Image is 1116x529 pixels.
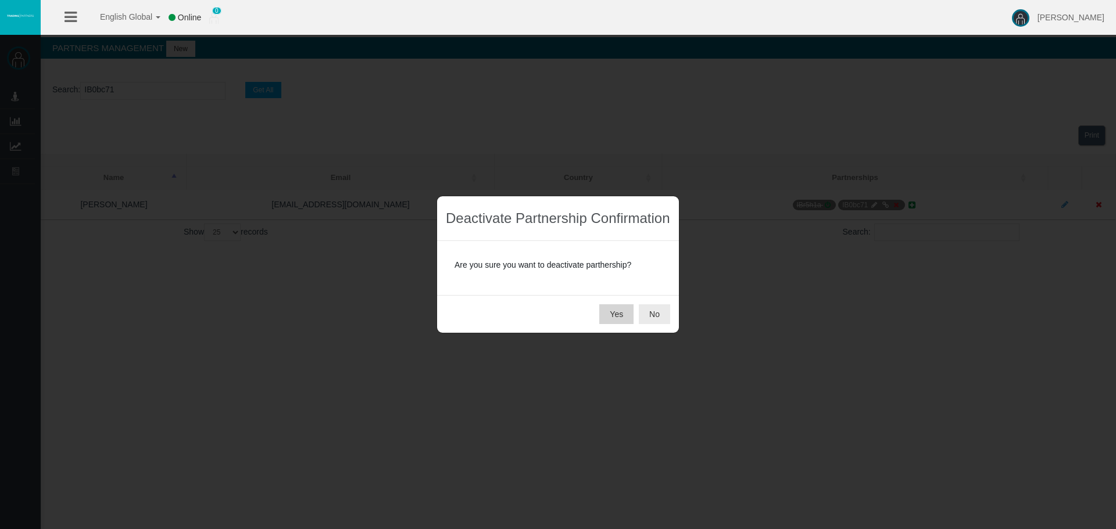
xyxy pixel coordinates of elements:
[639,304,670,324] button: No
[455,258,661,272] p: Are you sure you want to deactivate parthership?
[209,12,219,24] img: user_small.png
[212,7,221,15] span: 0
[446,211,670,226] h3: Deactivate Partnership Confirmation
[599,304,634,324] button: Yes
[85,12,152,21] span: English Global
[178,13,201,22] span: Online
[6,13,35,18] img: logo.svg
[1038,13,1104,22] span: [PERSON_NAME]
[1012,9,1029,27] img: user-image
